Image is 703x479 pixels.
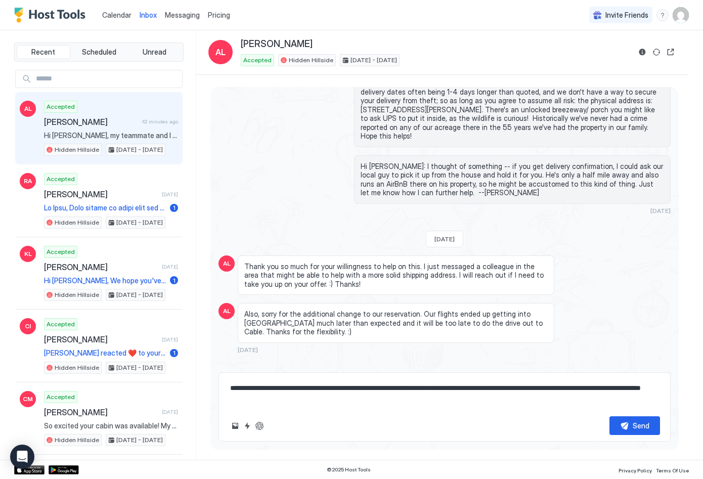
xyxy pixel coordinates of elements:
[590,363,659,374] div: Scheduled Messages
[215,46,226,58] span: AL
[665,46,677,58] button: Open reservation
[23,395,33,404] span: CM
[633,420,649,431] div: Send
[619,467,652,473] span: Privacy Policy
[361,70,664,141] span: Hi [PERSON_NAME], Thanks for reaching out: I have a disclaimer to go with the location address: W...
[44,407,158,417] span: [PERSON_NAME]
[116,363,163,372] span: [DATE] - [DATE]
[47,102,75,111] span: Accepted
[116,145,163,154] span: [DATE] - [DATE]
[223,307,231,316] span: AL
[173,349,175,357] span: 1
[47,320,75,329] span: Accepted
[47,393,75,402] span: Accepted
[208,11,230,20] span: Pricing
[577,362,671,375] button: Scheduled Messages
[327,466,371,473] span: © 2025 Host Tools
[140,11,157,19] span: Inbox
[102,11,131,19] span: Calendar
[116,290,163,299] span: [DATE] - [DATE]
[229,420,241,432] button: Upload image
[162,191,178,198] span: [DATE]
[173,204,175,211] span: 1
[24,104,32,113] span: AL
[165,10,200,20] a: Messaging
[434,235,455,243] span: [DATE]
[72,45,126,59] button: Scheduled
[44,189,158,199] span: [PERSON_NAME]
[361,162,664,197] span: Hi [PERSON_NAME]: I thought of something -- if you get delivery confirmation, I could ask our loc...
[55,290,99,299] span: Hidden Hillside
[44,349,166,358] span: [PERSON_NAME] reacted ❤️ to your message "Hi [PERSON_NAME], Just a reminder that your check-out i...
[44,421,178,430] span: So excited your cabin was available! My son and his girlfriend surprised us! Just a couple questi...
[143,48,166,57] span: Unread
[650,46,663,58] button: Sync reservation
[289,56,333,65] span: Hidden Hillside
[656,467,689,473] span: Terms Of Use
[165,11,200,19] span: Messaging
[102,10,131,20] a: Calendar
[116,218,163,227] span: [DATE] - [DATE]
[32,70,182,88] input: Input Field
[656,464,689,475] a: Terms Of Use
[49,465,79,474] a: Google Play Store
[47,175,75,184] span: Accepted
[44,203,166,212] span: Lo Ipsu, Dolo sitame co adipi elit sed doei tem inci utla etdoloremag aliqu enim admi. Ven qui no...
[223,259,231,268] span: AL
[609,416,660,435] button: Send
[44,117,138,127] span: [PERSON_NAME]
[55,363,99,372] span: Hidden Hillside
[31,48,55,57] span: Recent
[44,262,158,272] span: [PERSON_NAME]
[162,409,178,415] span: [DATE]
[244,310,548,336] span: Also, sorry for the additional change to our reservation. Our flights ended up getting into [GEOG...
[673,7,689,23] div: User profile
[238,346,258,354] span: [DATE]
[55,145,99,154] span: Hidden Hillside
[55,436,99,445] span: Hidden Hillside
[55,218,99,227] span: Hidden Hillside
[47,247,75,256] span: Accepted
[244,262,548,289] span: Thank you so much for your willingness to help on this. I just messaged a colleague in the area t...
[44,276,166,285] span: Hi [PERSON_NAME], We hope you've been enjoying your stay! Your check-out time [DATE] is at 11AM. ...
[656,9,669,21] div: menu
[14,42,184,62] div: tab-group
[650,207,671,214] span: [DATE]
[44,131,178,140] span: Hi [PERSON_NAME], my teammate and I are coming to town for the Chequamegon bike race. Looking for...
[82,48,116,57] span: Scheduled
[17,45,70,59] button: Recent
[140,10,157,20] a: Inbox
[10,445,34,469] div: Open Intercom Messenger
[14,465,45,474] a: App Store
[619,464,652,475] a: Privacy Policy
[162,336,178,343] span: [DATE]
[142,118,178,125] span: 42 minutes ago
[241,420,253,432] button: Quick reply
[241,38,313,50] span: [PERSON_NAME]
[24,249,32,258] span: KL
[243,56,272,65] span: Accepted
[14,8,90,23] a: Host Tools Logo
[605,11,648,20] span: Invite Friends
[636,46,648,58] button: Reservation information
[127,45,181,59] button: Unread
[25,322,31,331] span: CI
[162,264,178,270] span: [DATE]
[350,56,397,65] span: [DATE] - [DATE]
[253,420,266,432] button: ChatGPT Auto Reply
[173,277,175,284] span: 1
[44,334,158,344] span: [PERSON_NAME]
[24,177,32,186] span: RA
[116,436,163,445] span: [DATE] - [DATE]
